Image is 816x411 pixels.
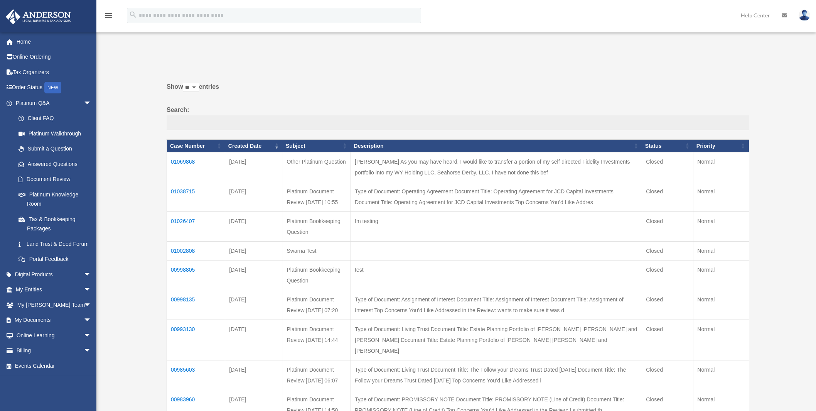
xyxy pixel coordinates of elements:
[693,182,749,212] td: Normal
[351,290,642,320] td: Type of Document: Assignment of Interest Document Title: Assignment of Interest Document Title: A...
[642,320,693,360] td: Closed
[351,182,642,212] td: Type of Document: Operating Agreement Document Title: Operating Agreement for JCD Capital Investm...
[693,290,749,320] td: Normal
[5,64,103,80] a: Tax Organizers
[11,126,99,141] a: Platinum Walkthrough
[225,182,283,212] td: [DATE]
[225,242,283,260] td: [DATE]
[693,152,749,182] td: Normal
[5,49,103,65] a: Online Ordering
[351,320,642,360] td: Type of Document: Living Trust Document Title: Estate Planning Portfolio of [PERSON_NAME] [PERSON...
[283,152,351,182] td: Other Platinum Question
[225,260,283,290] td: [DATE]
[11,141,99,157] a: Submit a Question
[642,260,693,290] td: Closed
[693,320,749,360] td: Normal
[642,242,693,260] td: Closed
[642,290,693,320] td: Closed
[642,360,693,390] td: Closed
[11,187,99,211] a: Platinum Knowledge Room
[167,320,225,360] td: 00993130
[11,252,99,267] a: Portal Feedback
[5,34,103,49] a: Home
[5,328,103,343] a: Online Learningarrow_drop_down
[104,11,113,20] i: menu
[5,282,103,298] a: My Entitiesarrow_drop_down
[5,297,103,313] a: My [PERSON_NAME] Teamarrow_drop_down
[167,81,749,100] label: Show entries
[351,152,642,182] td: [PERSON_NAME] As you may have heard, I would like to transfer a portion of my self-directed Fidel...
[799,10,810,21] img: User Pic
[167,105,749,130] label: Search:
[351,139,642,152] th: Description: activate to sort column ascending
[693,260,749,290] td: Normal
[225,139,283,152] th: Created Date: activate to sort column ascending
[283,182,351,212] td: Platinum Document Review [DATE] 10:55
[11,156,95,172] a: Answered Questions
[44,82,61,93] div: NEW
[11,111,99,126] a: Client FAQ
[693,360,749,390] td: Normal
[84,313,99,328] span: arrow_drop_down
[693,212,749,242] td: Normal
[283,212,351,242] td: Platinum Bookkeeping Question
[167,115,749,130] input: Search:
[225,360,283,390] td: [DATE]
[351,212,642,242] td: Im testing
[225,212,283,242] td: [DATE]
[129,10,137,19] i: search
[642,182,693,212] td: Closed
[225,152,283,182] td: [DATE]
[167,212,225,242] td: 01026407
[84,267,99,282] span: arrow_drop_down
[283,320,351,360] td: Platinum Document Review [DATE] 14:44
[84,328,99,343] span: arrow_drop_down
[167,290,225,320] td: 00998135
[11,211,99,236] a: Tax & Bookkeeping Packages
[104,14,113,20] a: menu
[225,320,283,360] td: [DATE]
[167,360,225,390] td: 00985603
[693,242,749,260] td: Normal
[84,297,99,313] span: arrow_drop_down
[167,182,225,212] td: 01038715
[225,290,283,320] td: [DATE]
[84,282,99,298] span: arrow_drop_down
[84,95,99,111] span: arrow_drop_down
[5,80,103,96] a: Order StatusNEW
[283,290,351,320] td: Platinum Document Review [DATE] 07:20
[642,139,693,152] th: Status: activate to sort column ascending
[5,343,103,359] a: Billingarrow_drop_down
[84,343,99,359] span: arrow_drop_down
[351,260,642,290] td: test
[167,152,225,182] td: 01069868
[283,242,351,260] td: Swarna Test
[351,360,642,390] td: Type of Document: Living Trust Document Title: The Follow your Dreams Trust Dated [DATE] Document...
[283,260,351,290] td: Platinum Bookkeeping Question
[3,9,73,24] img: Anderson Advisors Platinum Portal
[5,95,99,111] a: Platinum Q&Aarrow_drop_down
[167,139,225,152] th: Case Number: activate to sort column ascending
[642,212,693,242] td: Closed
[167,260,225,290] td: 00998805
[5,267,103,282] a: Digital Productsarrow_drop_down
[11,172,99,187] a: Document Review
[283,139,351,152] th: Subject: activate to sort column ascending
[5,313,103,328] a: My Documentsarrow_drop_down
[11,236,99,252] a: Land Trust & Deed Forum
[183,83,199,92] select: Showentries
[642,152,693,182] td: Closed
[283,360,351,390] td: Platinum Document Review [DATE] 06:07
[5,358,103,374] a: Events Calendar
[693,139,749,152] th: Priority: activate to sort column ascending
[167,242,225,260] td: 01002808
